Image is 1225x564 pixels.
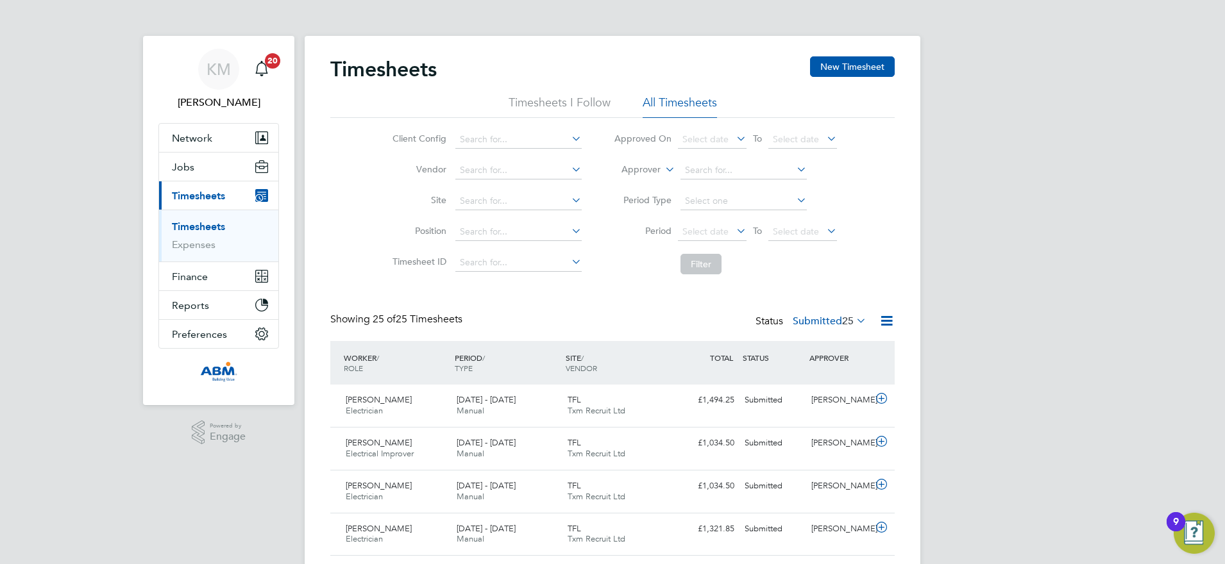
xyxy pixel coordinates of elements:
[200,361,237,382] img: abm-technical-logo-retina.png
[389,194,446,206] label: Site
[389,133,446,144] label: Client Config
[739,346,806,369] div: STATUS
[568,480,581,491] span: TFL
[172,270,208,283] span: Finance
[172,190,225,202] span: Timesheets
[341,346,452,379] div: WORKER
[509,95,611,118] li: Timesheets I Follow
[680,162,807,179] input: Search for...
[143,36,294,405] nav: Main navigation
[330,313,465,326] div: Showing
[376,352,379,363] span: /
[739,390,806,411] div: Submitted
[773,226,819,237] span: Select date
[389,256,446,267] label: Timesheet ID
[346,448,414,459] span: Electrical Improver
[1173,522,1179,538] div: 9
[680,192,807,210] input: Select one
[739,518,806,540] div: Submitted
[455,363,473,373] span: TYPE
[172,220,225,233] a: Timesheets
[452,346,562,379] div: PERIOD
[389,225,446,236] label: Position
[158,361,279,382] a: Go to home page
[806,476,873,497] div: [PERSON_NAME]
[643,95,717,118] li: All Timesheets
[673,433,739,454] div: £1,034.50
[568,394,581,405] span: TFL
[159,124,278,152] button: Network
[330,56,437,82] h2: Timesheets
[346,394,412,405] span: [PERSON_NAME]
[749,222,766,239] span: To
[455,254,582,272] input: Search for...
[806,518,873,540] div: [PERSON_NAME]
[568,448,625,459] span: Txm Recruit Ltd
[614,133,672,144] label: Approved On
[806,346,873,369] div: APPROVER
[455,162,582,179] input: Search for...
[566,363,597,373] span: VENDOR
[158,95,279,110] span: Karen Mcgovern
[673,390,739,411] div: £1,494.25
[673,476,739,497] div: £1,034.50
[210,420,246,431] span: Powered by
[773,133,819,145] span: Select date
[172,238,215,251] a: Expenses
[457,437,516,448] span: [DATE] - [DATE]
[562,346,673,379] div: SITE
[568,523,581,534] span: TFL
[749,130,766,147] span: To
[1174,513,1215,554] button: Open Resource Center, 9 new notifications
[482,352,485,363] span: /
[346,480,412,491] span: [PERSON_NAME]
[568,437,581,448] span: TFL
[457,405,484,416] span: Manual
[756,313,869,331] div: Status
[603,163,661,176] label: Approver
[172,132,212,144] span: Network
[739,476,806,497] div: Submitted
[373,313,396,326] span: 25 of
[159,181,278,210] button: Timesheets
[346,437,412,448] span: [PERSON_NAME]
[806,433,873,454] div: [PERSON_NAME]
[810,56,895,77] button: New Timesheet
[346,405,383,416] span: Electrician
[172,161,194,173] span: Jobs
[457,533,484,544] span: Manual
[159,262,278,290] button: Finance
[159,153,278,181] button: Jobs
[455,192,582,210] input: Search for...
[581,352,584,363] span: /
[455,223,582,241] input: Search for...
[614,225,672,236] label: Period
[207,61,231,78] span: KM
[346,533,383,544] span: Electrician
[346,523,412,534] span: [PERSON_NAME]
[265,53,280,69] span: 20
[682,133,729,145] span: Select date
[457,523,516,534] span: [DATE] - [DATE]
[249,49,275,90] a: 20
[210,431,246,442] span: Engage
[159,210,278,261] div: Timesheets
[710,352,733,363] span: TOTAL
[344,363,363,373] span: ROLE
[614,194,672,206] label: Period Type
[806,390,873,411] div: [PERSON_NAME]
[373,313,462,326] span: 25 Timesheets
[389,163,446,175] label: Vendor
[680,254,722,274] button: Filter
[159,291,278,319] button: Reports
[739,433,806,454] div: Submitted
[842,315,854,328] span: 25
[568,491,625,502] span: Txm Recruit Ltd
[568,405,625,416] span: Txm Recruit Ltd
[192,420,246,445] a: Powered byEngage
[457,394,516,405] span: [DATE] - [DATE]
[455,131,582,149] input: Search for...
[457,448,484,459] span: Manual
[457,480,516,491] span: [DATE] - [DATE]
[158,49,279,110] a: KM[PERSON_NAME]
